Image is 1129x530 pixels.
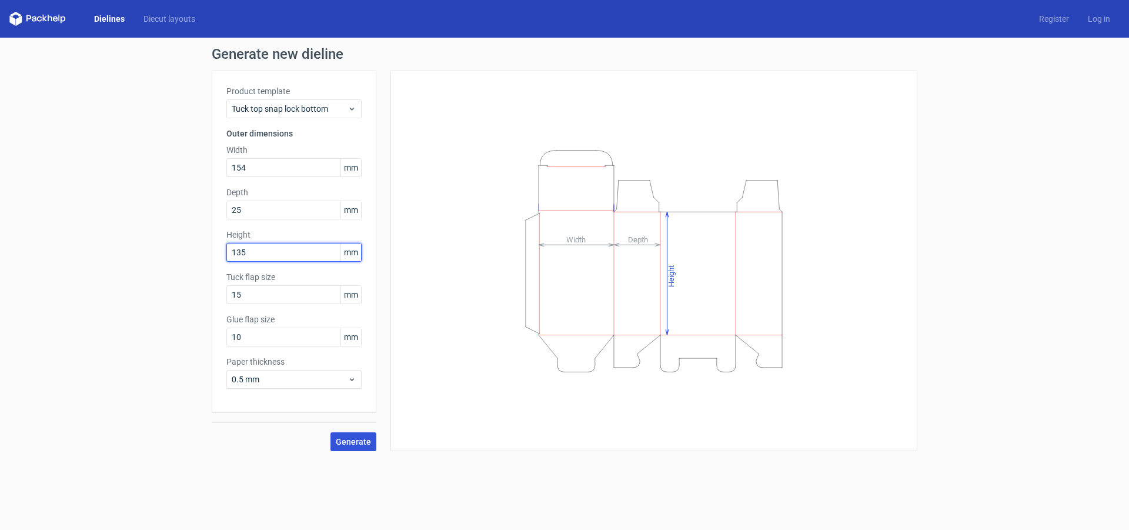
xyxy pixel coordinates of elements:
[340,244,361,261] span: mm
[628,235,648,244] tspan: Depth
[340,201,361,219] span: mm
[226,271,362,283] label: Tuck flap size
[226,128,362,139] h3: Outer dimensions
[232,103,348,115] span: Tuck top snap lock bottom
[226,186,362,198] label: Depth
[340,328,361,346] span: mm
[212,47,917,61] h1: Generate new dieline
[340,286,361,304] span: mm
[85,13,134,25] a: Dielines
[226,85,362,97] label: Product template
[226,356,362,368] label: Paper thickness
[340,159,361,176] span: mm
[1078,13,1120,25] a: Log in
[232,374,348,385] span: 0.5 mm
[566,235,586,244] tspan: Width
[1030,13,1078,25] a: Register
[336,438,371,446] span: Generate
[667,265,676,286] tspan: Height
[226,314,362,325] label: Glue flap size
[226,144,362,156] label: Width
[134,13,205,25] a: Diecut layouts
[226,229,362,241] label: Height
[330,432,376,451] button: Generate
